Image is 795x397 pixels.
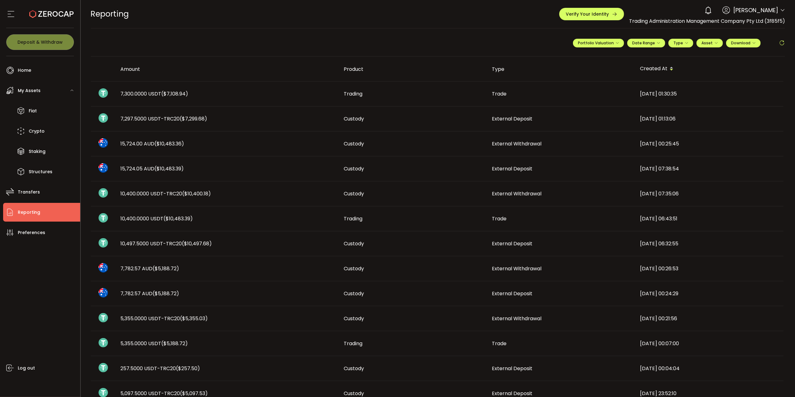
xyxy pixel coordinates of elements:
span: Custody [344,240,364,247]
span: Fiat [29,106,37,115]
span: Reporting [18,208,40,217]
span: Custody [344,165,364,172]
div: [DATE] 01:30:35 [635,90,783,97]
img: aud_portfolio.svg [99,288,108,297]
img: aud_portfolio.svg [99,138,108,148]
span: 7,297.5000 USDT-TRC20 [121,115,207,122]
span: External Withdrawal [492,265,542,272]
div: [DATE] 07:38:54 [635,165,783,172]
span: My Assets [18,86,41,95]
span: Transfers [18,188,40,197]
button: Portfolio Valuation [573,39,624,47]
button: Download [726,39,761,47]
span: ($5,355.03) [180,315,208,322]
span: Trading [344,340,363,347]
span: [PERSON_NAME] [733,6,778,14]
div: Amount [116,66,339,73]
span: 10,400.0000 USDT [121,215,193,222]
img: usdt_portfolio.svg [99,313,108,322]
div: Product [339,66,487,73]
span: Custody [344,265,364,272]
span: ($10,483.39) [164,215,193,222]
span: 7,782.57 AUD [121,265,179,272]
span: Custody [344,190,364,197]
div: Type [487,66,635,73]
span: External Deposit [492,290,533,297]
div: [DATE] 00:24:29 [635,290,783,297]
div: [DATE] 01:13:06 [635,115,783,122]
span: Custody [344,140,364,147]
span: Type [673,40,688,46]
span: 15,724.00 AUD [121,140,184,147]
button: Deposit & Withdraw [6,34,74,50]
span: External Withdrawal [492,190,542,197]
button: Date Range [627,39,665,47]
span: 5,355.0000 USDT-TRC20 [121,315,208,322]
div: [DATE] 00:07:00 [635,340,783,347]
span: ($5,188.72) [153,290,179,297]
span: Home [18,66,31,75]
span: 15,724.05 AUD [121,165,184,172]
span: 7,300.0000 USDT [121,90,188,97]
div: [DATE] 00:04:04 [635,365,783,372]
div: Created At [635,64,783,74]
iframe: Chat Widget [655,146,795,397]
img: usdt_portfolio.svg [99,363,108,372]
span: Trade [492,340,507,347]
div: [DATE] 00:25:45 [635,140,783,147]
span: Trading [344,215,363,222]
span: ($257.50) [176,365,200,372]
span: Verify Your Identity [566,12,609,16]
span: Trading [344,90,363,97]
button: Type [668,39,693,47]
button: Asset [696,39,723,47]
span: External Deposit [492,365,533,372]
img: usdt_portfolio.svg [99,88,108,98]
span: Asset [701,40,713,46]
span: Trade [492,90,507,97]
div: [DATE] 00:21:56 [635,315,783,322]
span: Custody [344,315,364,322]
div: [DATE] 07:35:06 [635,190,783,197]
span: External Deposit [492,240,533,247]
span: 257.5000 USDT-TRC20 [121,365,200,372]
div: [DATE] 06:43:51 [635,215,783,222]
div: [DATE] 00:26:53 [635,265,783,272]
img: aud_portfolio.svg [99,263,108,272]
img: usdt_portfolio.svg [99,338,108,347]
div: [DATE] 06:32:55 [635,240,783,247]
img: usdt_portfolio.svg [99,113,108,123]
img: usdt_portfolio.svg [99,238,108,248]
span: External Withdrawal [492,140,542,147]
span: ($5,097.53) [180,390,208,397]
span: Staking [29,147,46,156]
span: 10,400.0000 USDT-TRC20 [121,190,211,197]
span: Date Range [632,40,660,46]
span: Download [731,40,756,46]
span: External Deposit [492,165,533,172]
span: Custody [344,290,364,297]
span: Preferences [18,228,45,237]
span: 5,355.0000 USDT [121,340,188,347]
span: ($7,108.94) [162,90,188,97]
span: ($5,188.72) [153,265,179,272]
span: ($10,497.68) [182,240,212,247]
span: External Deposit [492,115,533,122]
button: Verify Your Identity [559,8,624,20]
span: Log out [18,364,35,373]
span: ($10,400.18) [182,190,211,197]
span: 7,782.57 AUD [121,290,179,297]
span: Custody [344,115,364,122]
span: 5,097.5000 USDT-TRC20 [121,390,208,397]
span: Custody [344,365,364,372]
div: [DATE] 23:52:10 [635,390,783,397]
span: Deposit & Withdraw [17,40,63,44]
span: Trading Administration Management Company Pty Ltd (3f85f5) [629,17,785,25]
span: Trade [492,215,507,222]
span: ($5,188.72) [162,340,188,347]
span: Reporting [91,8,129,19]
span: Portfolio Valuation [578,40,619,46]
img: aud_portfolio.svg [99,163,108,173]
span: External Deposit [492,390,533,397]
